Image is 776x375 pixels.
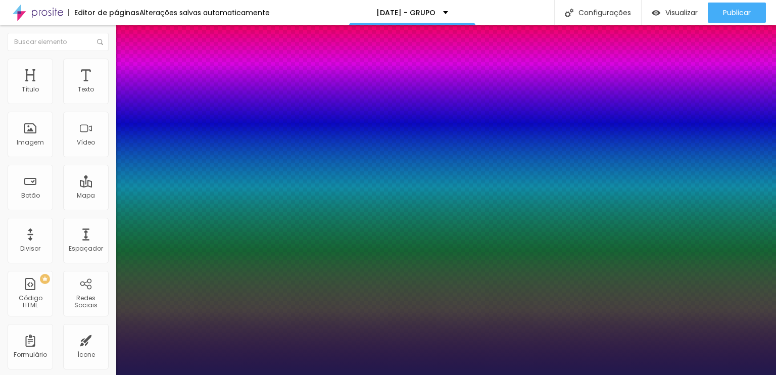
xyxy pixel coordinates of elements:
div: Ícone [77,351,95,358]
div: Alterações salvas automaticamente [139,9,270,16]
img: view-1.svg [652,9,660,17]
div: Imagem [17,139,44,146]
div: Código HTML [10,295,50,309]
div: Formulário [14,351,47,358]
span: Visualizar [665,9,698,17]
input: Buscar elemento [8,33,109,51]
div: Divisor [20,245,40,252]
div: Texto [78,86,94,93]
div: Espaçador [69,245,103,252]
div: Título [22,86,39,93]
button: Visualizar [642,3,708,23]
img: Icone [97,39,103,45]
span: Publicar [723,9,751,17]
img: Icone [565,9,573,17]
div: Mapa [77,192,95,199]
div: Redes Sociais [66,295,106,309]
button: Publicar [708,3,766,23]
div: Editor de páginas [68,9,139,16]
p: [DATE] - GRUPO [376,9,435,16]
div: Botão [21,192,40,199]
div: Vídeo [77,139,95,146]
